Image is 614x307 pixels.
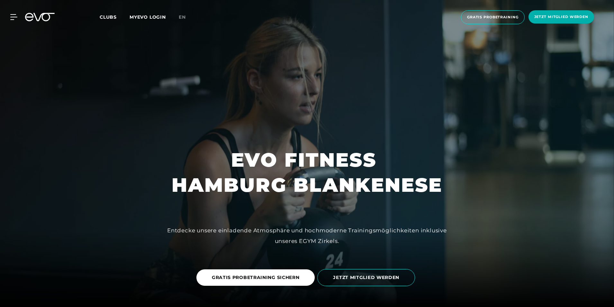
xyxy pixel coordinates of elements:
a: JETZT MITGLIED WERDEN [317,264,418,291]
a: Jetzt Mitglied werden [527,10,596,24]
a: GRATIS PROBETRAINING SICHERN [196,265,318,291]
span: Gratis Probetraining [467,14,519,20]
a: en [179,14,194,21]
a: Clubs [100,14,130,20]
div: Entdecke unsere einladende Atmosphäre und hochmoderne Trainingsmöglichkeiten inklusive unseres EG... [162,225,452,246]
span: JETZT MITGLIED WERDEN [333,274,399,281]
span: en [179,14,186,20]
span: Clubs [100,14,117,20]
span: GRATIS PROBETRAINING SICHERN [212,274,300,281]
a: Gratis Probetraining [459,10,527,24]
span: Jetzt Mitglied werden [534,14,588,20]
a: MYEVO LOGIN [130,14,166,20]
h1: EVO FITNESS HAMBURG BLANKENESE [172,147,442,198]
